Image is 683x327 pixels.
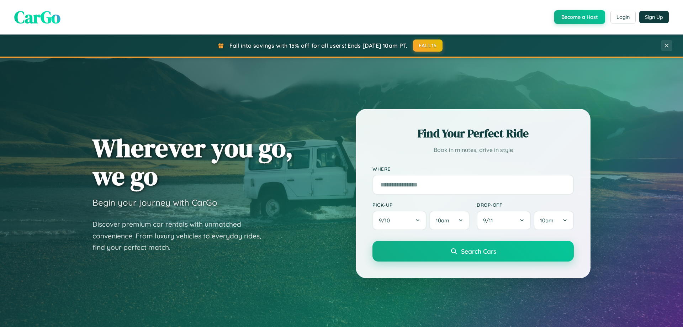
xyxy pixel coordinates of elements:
[639,11,669,23] button: Sign Up
[372,241,574,262] button: Search Cars
[534,211,574,230] button: 10am
[372,166,574,172] label: Where
[477,202,574,208] label: Drop-off
[554,10,605,24] button: Become a Host
[483,217,497,224] span: 9 / 11
[372,126,574,141] h2: Find Your Perfect Ride
[92,134,293,190] h1: Wherever you go, we go
[372,202,470,208] label: Pick-up
[92,218,270,253] p: Discover premium car rentals with unmatched convenience. From luxury vehicles to everyday rides, ...
[413,39,443,52] button: FALL15
[372,211,427,230] button: 9/10
[461,247,496,255] span: Search Cars
[477,211,531,230] button: 9/11
[92,197,217,208] h3: Begin your journey with CarGo
[610,11,636,23] button: Login
[372,145,574,155] p: Book in minutes, drive in style
[379,217,393,224] span: 9 / 10
[540,217,554,224] span: 10am
[229,42,408,49] span: Fall into savings with 15% off for all users! Ends [DATE] 10am PT.
[436,217,449,224] span: 10am
[429,211,470,230] button: 10am
[14,5,60,29] span: CarGo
